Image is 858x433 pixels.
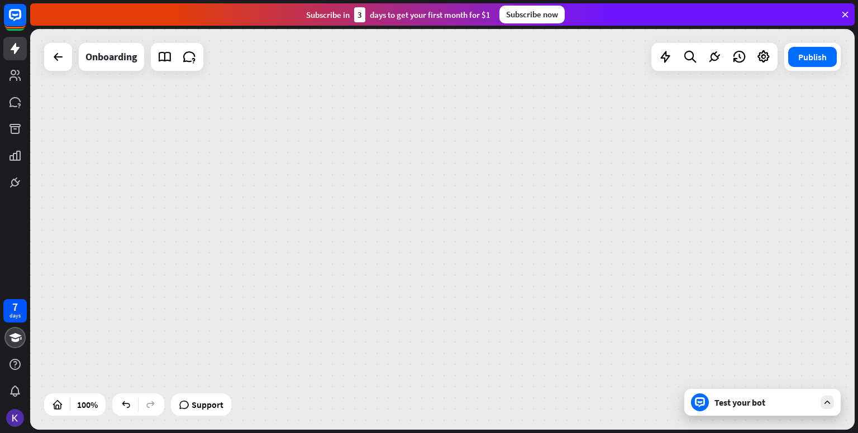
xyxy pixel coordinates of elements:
[9,312,21,320] div: days
[499,6,565,23] div: Subscribe now
[306,7,490,22] div: Subscribe in days to get your first month for $1
[3,299,27,323] a: 7 days
[354,7,365,22] div: 3
[12,302,18,312] div: 7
